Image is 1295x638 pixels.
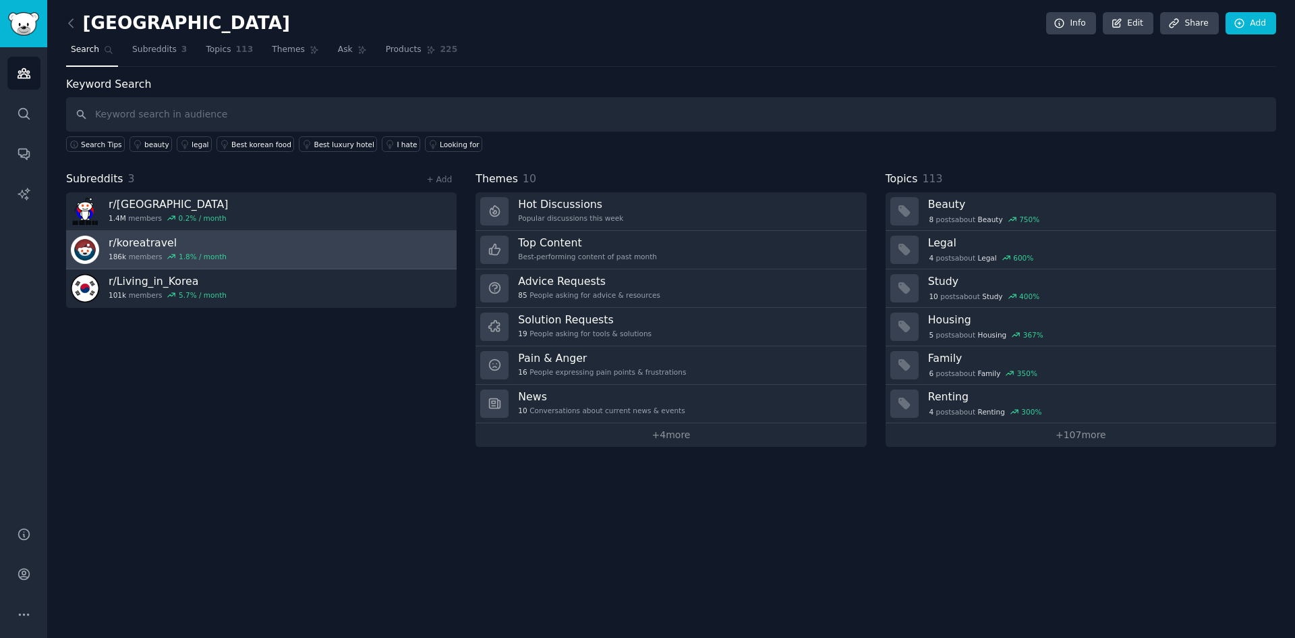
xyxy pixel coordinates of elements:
[217,136,294,152] a: Best korean food
[1103,12,1153,35] a: Edit
[109,290,227,300] div: members
[66,231,457,269] a: r/koreatravel186kmembers1.8% / month
[982,292,1002,301] span: Study
[179,213,227,223] div: 0.2 % / month
[81,140,122,149] span: Search Tips
[928,197,1267,211] h3: Beauty
[928,351,1267,365] h3: Family
[66,13,290,34] h2: [GEOGRAPHIC_DATA]
[66,39,118,67] a: Search
[476,171,518,188] span: Themes
[929,407,933,417] span: 4
[109,290,126,300] span: 101k
[518,367,686,377] div: People expressing pain points & frustrations
[181,44,188,56] span: 3
[886,231,1276,269] a: Legal4postsaboutLegal600%
[518,367,527,377] span: 16
[1021,407,1041,417] div: 300 %
[928,252,1035,264] div: post s about
[179,252,227,261] div: 1.8 % / month
[1013,253,1033,263] div: 600 %
[1023,330,1043,340] div: 367 %
[476,308,866,346] a: Solution Requests19People asking for tools & solutions
[66,171,123,188] span: Subreddits
[978,369,1001,378] span: Family
[192,140,208,149] div: legal
[109,213,228,223] div: members
[66,269,457,308] a: r/Living_in_Korea101kmembers5.7% / month
[109,252,126,261] span: 186k
[518,290,660,300] div: People asking for advice & resources
[66,97,1276,132] input: Keyword search in audience
[386,44,422,56] span: Products
[518,274,660,288] h3: Advice Requests
[71,274,99,302] img: Living_in_Korea
[518,290,527,300] span: 85
[928,274,1267,288] h3: Study
[476,346,866,385] a: Pain & Anger16People expressing pain points & frustrations
[1046,12,1096,35] a: Info
[426,175,452,184] a: + Add
[928,213,1041,225] div: post s about
[425,136,482,152] a: Looking for
[267,39,324,67] a: Themes
[929,330,933,340] span: 5
[518,351,686,365] h3: Pain & Anger
[886,171,918,188] span: Topics
[886,346,1276,385] a: Family6postsaboutFamily350%
[66,78,151,90] label: Keyword Search
[518,197,623,211] h3: Hot Discussions
[978,407,1005,417] span: Renting
[1160,12,1218,35] a: Share
[128,172,135,185] span: 3
[272,44,305,56] span: Themes
[1017,369,1037,378] div: 350 %
[109,252,227,261] div: members
[1019,292,1039,301] div: 400 %
[886,308,1276,346] a: Housing5postsaboutHousing367%
[66,136,125,152] button: Search Tips
[381,39,462,67] a: Products225
[476,192,866,231] a: Hot DiscussionsPopular discussions this week
[440,44,458,56] span: 225
[109,274,227,288] h3: r/ Living_in_Korea
[928,390,1267,404] h3: Renting
[382,136,420,152] a: I hate
[922,172,942,185] span: 113
[476,423,866,447] a: +4more
[109,213,126,223] span: 1.4M
[476,231,866,269] a: Top ContentBest-performing content of past month
[206,44,231,56] span: Topics
[929,292,938,301] span: 10
[314,140,374,149] div: Best luxury hotel
[929,369,933,378] span: 6
[127,39,192,67] a: Subreddits3
[928,313,1267,327] h3: Housing
[71,197,99,225] img: korea
[518,406,685,415] div: Conversations about current news & events
[231,140,291,149] div: Best korean food
[1226,12,1276,35] a: Add
[109,197,228,211] h3: r/ [GEOGRAPHIC_DATA]
[440,140,480,149] div: Looking for
[978,253,997,263] span: Legal
[523,172,536,185] span: 10
[929,215,933,224] span: 8
[886,423,1276,447] a: +107more
[132,44,177,56] span: Subreddits
[518,406,527,415] span: 10
[71,236,99,264] img: koreatravel
[1019,215,1039,224] div: 750 %
[129,136,172,152] a: beauty
[518,252,657,261] div: Best-performing content of past month
[929,253,933,263] span: 4
[109,236,227,250] h3: r/ koreatravel
[66,192,457,231] a: r/[GEOGRAPHIC_DATA]1.4Mmembers0.2% / month
[71,44,99,56] span: Search
[144,140,169,149] div: beauty
[333,39,372,67] a: Ask
[886,385,1276,423] a: Renting4postsaboutRenting300%
[236,44,254,56] span: 113
[928,329,1045,341] div: post s about
[928,290,1041,302] div: post s about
